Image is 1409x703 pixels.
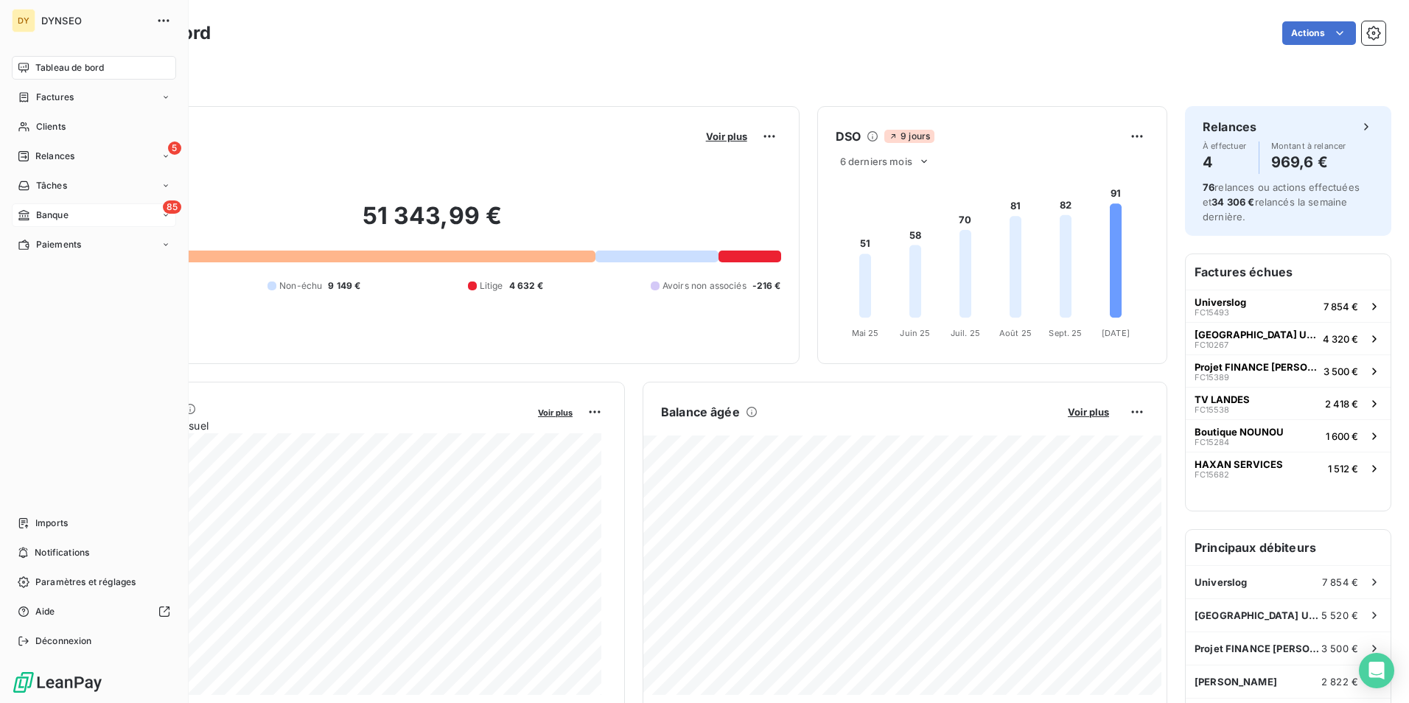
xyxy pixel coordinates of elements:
[1049,328,1082,338] tspan: Sept. 25
[1195,576,1248,588] span: Universlog
[1359,653,1394,688] div: Open Intercom Messenger
[83,418,528,433] span: Chiffre d'affaires mensuel
[35,605,55,618] span: Aide
[12,600,176,623] a: Aide
[702,130,752,143] button: Voir plus
[163,200,181,214] span: 85
[35,634,92,648] span: Déconnexion
[951,328,980,338] tspan: Juil. 25
[36,91,74,104] span: Factures
[1186,452,1391,484] button: HAXAN SERVICESFC156821 512 €
[1186,322,1391,354] button: [GEOGRAPHIC_DATA] UPECFC102674 320 €
[35,546,89,559] span: Notifications
[1212,196,1254,208] span: 34 306 €
[1195,438,1229,447] span: FC15284
[1321,609,1358,621] span: 5 520 €
[752,279,781,293] span: -216 €
[35,61,104,74] span: Tableau de bord
[840,155,912,167] span: 6 derniers mois
[1195,643,1321,654] span: Projet FINANCE [PERSON_NAME]
[706,130,747,142] span: Voir plus
[480,279,503,293] span: Litige
[36,209,69,222] span: Banque
[1203,150,1247,174] h4: 4
[12,9,35,32] div: DY
[662,279,747,293] span: Avoirs non associés
[1271,150,1346,174] h4: 969,6 €
[1203,181,1360,223] span: relances ou actions effectuées et relancés la semaine dernière.
[279,279,322,293] span: Non-échu
[1195,676,1277,688] span: [PERSON_NAME]
[41,15,147,27] span: DYNSEO
[1186,387,1391,419] button: TV LANDESFC155382 418 €
[1271,141,1346,150] span: Montant à relancer
[1186,530,1391,565] h6: Principaux débiteurs
[1186,254,1391,290] h6: Factures échues
[884,130,934,143] span: 9 jours
[1324,301,1358,312] span: 7 854 €
[35,517,68,530] span: Imports
[35,150,74,163] span: Relances
[1325,398,1358,410] span: 2 418 €
[1195,458,1283,470] span: HAXAN SERVICES
[168,141,181,155] span: 5
[1195,426,1284,438] span: Boutique NOUNOU
[1195,308,1229,317] span: FC15493
[1195,609,1321,621] span: [GEOGRAPHIC_DATA] UPEC
[1195,340,1228,349] span: FC10267
[35,576,136,589] span: Paramètres et réglages
[1195,296,1246,308] span: Universlog
[1321,676,1358,688] span: 2 822 €
[534,405,577,419] button: Voir plus
[328,279,360,293] span: 9 149 €
[36,238,81,251] span: Paiements
[1102,328,1130,338] tspan: [DATE]
[1195,361,1318,373] span: Projet FINANCE [PERSON_NAME]
[1324,366,1358,377] span: 3 500 €
[1195,405,1229,414] span: FC15538
[1063,405,1113,419] button: Voir plus
[1328,463,1358,475] span: 1 512 €
[36,120,66,133] span: Clients
[1186,354,1391,387] button: Projet FINANCE [PERSON_NAME]FC153893 500 €
[999,328,1032,338] tspan: Août 25
[1326,430,1358,442] span: 1 600 €
[1195,470,1229,479] span: FC15682
[36,179,67,192] span: Tâches
[538,408,573,418] span: Voir plus
[1203,181,1214,193] span: 76
[83,201,781,245] h2: 51 343,99 €
[509,279,544,293] span: 4 632 €
[1068,406,1109,418] span: Voir plus
[1323,333,1358,345] span: 4 320 €
[900,328,930,338] tspan: Juin 25
[851,328,878,338] tspan: Mai 25
[1186,419,1391,452] button: Boutique NOUNOUFC152841 600 €
[1321,643,1358,654] span: 3 500 €
[1322,576,1358,588] span: 7 854 €
[1282,21,1356,45] button: Actions
[1186,290,1391,322] button: UniverslogFC154937 854 €
[1203,141,1247,150] span: À effectuer
[1195,394,1250,405] span: TV LANDES
[12,671,103,694] img: Logo LeanPay
[661,403,740,421] h6: Balance âgée
[1195,373,1229,382] span: FC15389
[836,127,861,145] h6: DSO
[1195,329,1317,340] span: [GEOGRAPHIC_DATA] UPEC
[1203,118,1256,136] h6: Relances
